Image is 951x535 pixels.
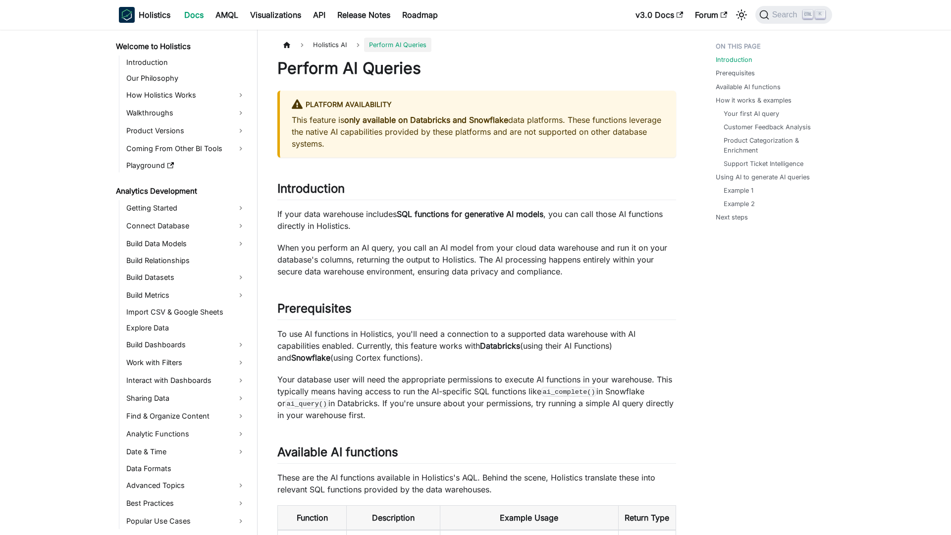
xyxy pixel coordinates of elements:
a: Popular Use Cases [123,513,249,529]
h2: Introduction [277,181,676,200]
a: Sharing Data [123,390,249,406]
button: Search (Ctrl+K) [755,6,832,24]
p: Your database user will need the appropriate permissions to execute AI functions in your warehous... [277,374,676,421]
a: Connect Database [123,218,249,234]
p: These are the AI functions available in Holistics's AQL. Behind the scene, Holistics translate th... [277,472,676,495]
nav: Docs sidebar [109,30,258,535]
a: Support Ticket Intelligence [724,159,803,168]
span: Perform AI Queries [364,38,431,52]
a: Your first AI query [724,109,779,118]
nav: Breadcrumbs [277,38,676,52]
strong: only available on Databricks and Snowflake [344,115,508,125]
a: Next steps [716,213,748,222]
span: Search [769,10,803,19]
th: Function [278,506,347,531]
a: Release Notes [331,7,396,23]
a: Analytics Development [113,184,249,198]
h2: Prerequisites [277,301,676,320]
a: Example 1 [724,186,753,195]
strong: Snowflake [291,353,330,363]
p: This feature is data platforms. These functions leverage the native AI capabilities provided by t... [292,114,664,150]
a: Using AI to generate AI queries [716,172,810,182]
h1: Perform AI Queries [277,58,676,78]
a: Playground [123,159,249,172]
a: Find & Organize Content [123,408,249,424]
a: AMQL [210,7,244,23]
a: Build Relationships [123,254,249,267]
a: Our Philosophy [123,71,249,85]
code: ai_query() [285,399,328,409]
a: API [307,7,331,23]
code: ai_complete() [541,387,596,397]
a: Visualizations [244,7,307,23]
a: Interact with Dashboards [123,373,249,388]
a: Home page [277,38,296,52]
a: Coming From Other BI Tools [123,141,249,157]
b: Holistics [139,9,170,21]
strong: SQL functions for generative AI models [397,209,543,219]
a: Import CSV & Google Sheets [123,305,249,319]
a: Build Dashboards [123,337,249,353]
a: Walkthroughs [123,105,249,121]
a: Prerequisites [716,68,755,78]
a: Forum [689,7,733,23]
th: Description [347,506,440,531]
a: Welcome to Holistics [113,40,249,53]
h2: Available AI functions [277,445,676,464]
a: Customer Feedback Analysis [724,122,811,132]
img: Holistics [119,7,135,23]
a: Build Metrics [123,287,249,303]
a: How Holistics Works [123,87,249,103]
a: Product Versions [123,123,249,139]
a: Docs [178,7,210,23]
a: Build Data Models [123,236,249,252]
a: Introduction [716,55,752,64]
a: Data Formats [123,462,249,476]
a: Available AI functions [716,82,781,92]
a: HolisticsHolistics [119,7,170,23]
th: Example Usage [440,506,618,531]
th: Return Type [618,506,676,531]
div: Platform Availability [292,99,664,111]
a: Date & Time [123,444,249,460]
a: How it works & examples [716,96,792,105]
kbd: K [815,10,825,19]
a: Example 2 [724,199,755,209]
p: When you perform an AI query, you call an AI model from your cloud data warehouse and run it on y... [277,242,676,277]
a: Work with Filters [123,355,249,371]
span: Holistics AI [308,38,352,52]
button: Switch between dark and light mode (currently light mode) [734,7,749,23]
a: Roadmap [396,7,444,23]
a: Getting Started [123,200,249,216]
a: v3.0 Docs [630,7,689,23]
p: To use AI functions in Holistics, you'll need a connection to a supported data warehouse with AI ... [277,328,676,364]
a: Analytic Functions [123,426,249,442]
strong: Databricks [480,341,520,351]
a: Explore Data [123,321,249,335]
a: Build Datasets [123,269,249,285]
a: Introduction [123,55,249,69]
a: Product Categorization & Enrichment [724,136,822,155]
p: If your data warehouse includes , you can call those AI functions directly in Holistics. [277,208,676,232]
a: Best Practices [123,495,249,511]
a: Advanced Topics [123,478,249,493]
